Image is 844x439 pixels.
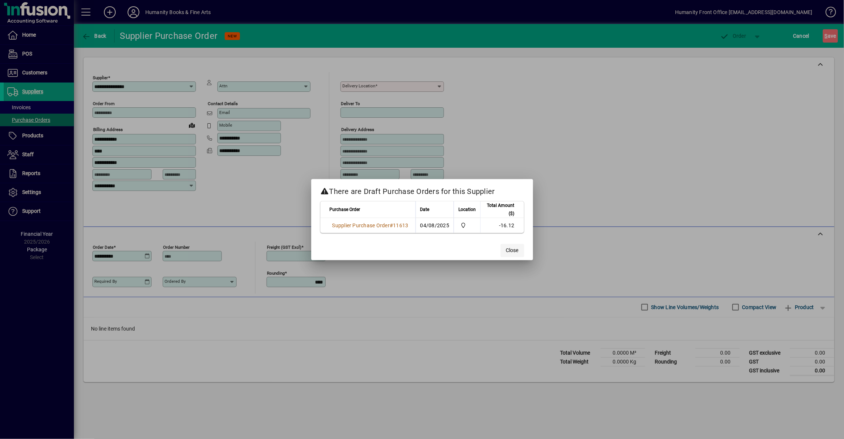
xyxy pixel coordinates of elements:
span: Date [420,205,430,214]
h2: There are Draft Purchase Orders for this Supplier [311,179,533,201]
span: Humanity Books & Fine Art Supplies [458,221,476,229]
span: 11613 [393,222,409,228]
span: Close [506,247,519,254]
a: Supplier Purchase Order#11613 [330,221,411,229]
span: # [390,222,393,228]
td: 04/08/2025 [416,218,454,233]
button: Close [501,244,524,257]
span: Purchase Order [330,205,360,214]
td: -16.12 [480,218,523,233]
span: Supplier Purchase Order [332,222,390,228]
span: Location [458,205,476,214]
span: Total Amount ($) [485,201,514,218]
